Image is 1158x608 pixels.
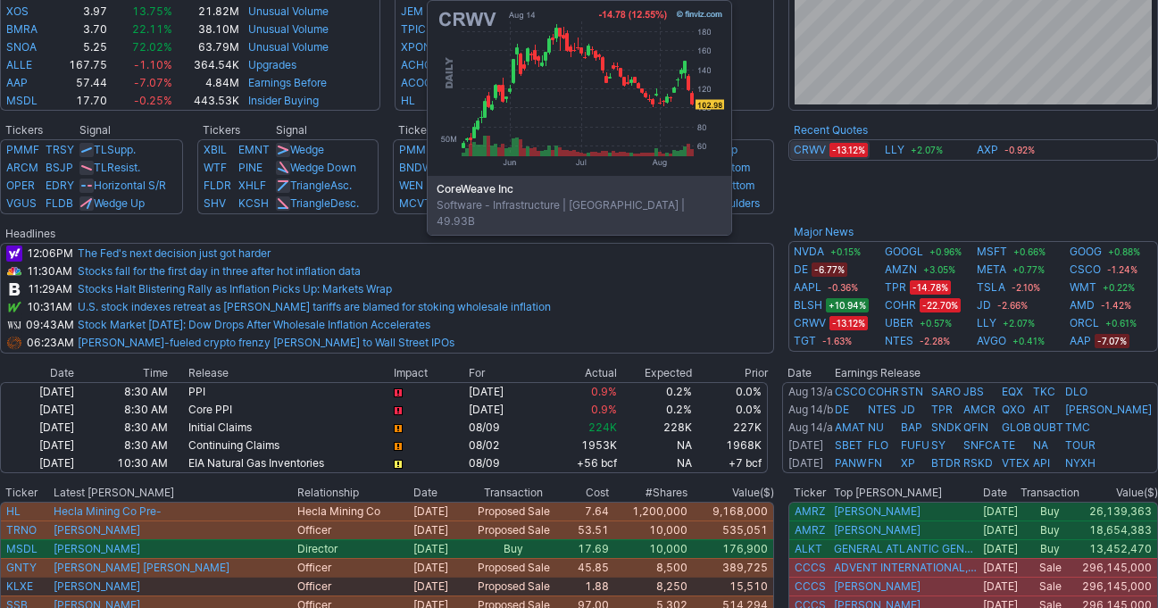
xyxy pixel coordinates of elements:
[977,243,1007,261] a: MSFT
[1080,484,1158,502] th: Value($)
[931,385,961,398] a: SARO
[204,161,227,174] a: WTF
[187,382,394,401] td: PPI
[6,161,38,174] a: ARCM
[6,40,37,54] a: SNOA
[782,364,834,382] th: Date
[1033,456,1050,470] a: API
[688,521,774,539] td: 535,051
[868,385,899,398] a: COHR
[468,437,543,454] td: 08/02
[173,74,239,92] td: 4.84M
[564,539,610,558] td: 17.69
[187,364,394,382] th: Release
[1033,438,1048,452] a: NA
[1002,456,1029,470] a: VTEX
[835,403,849,416] a: DE
[75,401,169,419] td: 8:30 AM
[931,438,946,452] a: SY
[173,92,239,111] td: 443.53K
[290,196,359,210] a: TriangleDesc.
[79,121,183,139] th: Signal
[54,21,108,38] td: 3.70
[435,8,724,169] img: chart.ashx
[248,4,329,18] a: Unusual Volume
[693,382,768,401] td: 0.0%
[931,421,962,434] a: SNDK
[901,385,923,398] a: STN
[794,123,868,137] a: Recent Quotes
[610,521,688,539] td: 10,000
[618,419,693,437] td: 228K
[795,523,826,537] a: AMRZ
[173,56,239,74] td: 364.54K
[468,382,543,401] td: [DATE]
[1065,456,1096,470] a: NYXH
[588,421,617,434] span: 224K
[910,280,951,295] span: -14.78%
[238,196,269,210] a: KCSH
[782,419,834,437] td: After Market Close
[1080,521,1158,539] td: 18,654,383
[197,121,275,139] th: Tickers
[78,318,430,331] a: Stock Market [DATE]: Dow Drops After Wholesale Inflation Accelerates
[132,4,172,18] span: 13.75%
[6,179,35,192] a: OPER
[794,314,826,332] a: CRWV
[399,179,423,192] a: WEN
[463,484,565,502] th: Transaction
[977,279,1005,296] a: TSLA
[618,454,693,473] td: NA
[1002,143,1037,157] span: -0.92%
[1011,245,1048,259] span: +0.66%
[399,196,431,210] a: MCVT
[46,143,74,156] a: TRSY
[6,58,32,71] a: ALLE
[275,121,379,139] th: Signal
[6,561,37,574] a: GNTY
[1020,539,1080,558] td: Buy
[835,385,866,398] a: CSCO
[6,542,37,555] a: MSDL
[927,245,964,259] span: +0.96%
[963,403,996,416] a: AMCR
[901,421,922,434] a: BAP
[6,196,37,210] a: VGUS
[6,143,39,156] a: PMMF
[290,161,356,174] a: Wedge Down
[412,521,462,539] td: [DATE]
[1070,332,1091,350] a: AAP
[75,419,169,437] td: 8:30 AM
[173,38,239,56] td: 63.79M
[248,58,296,71] a: Upgrades
[78,282,392,296] a: Stocks Halt Blistering Rally as Inflation Picks Up: Markets Wrap
[134,94,172,107] span: -0.25%
[688,484,774,502] th: Value($)
[833,484,979,502] th: Top [PERSON_NAME]
[248,22,329,36] a: Unusual Volume
[248,40,329,54] a: Unusual Volume
[401,76,432,89] a: ACOG
[1033,421,1063,434] a: QUBT
[1002,385,1023,398] a: EQX
[468,419,543,437] td: 08/09
[1010,334,1047,348] span: +0.41%
[23,280,77,298] td: 11:29AM
[173,21,239,38] td: 38.10M
[885,243,923,261] a: GOOGL
[835,421,865,434] a: AMAT
[330,196,359,210] span: Desc.
[401,94,415,107] a: HL
[248,76,327,89] a: Earnings Before
[693,401,768,419] td: 0.0%
[6,523,37,537] a: TRNO
[788,484,833,502] th: Ticker
[54,92,108,111] td: 17.70
[393,364,468,382] th: Impact
[788,403,833,416] a: Aug 14/b
[693,437,768,454] td: 1968K
[543,364,618,382] th: Actual
[75,364,169,382] th: Time
[963,385,984,398] a: JBS
[564,502,610,521] td: 7.64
